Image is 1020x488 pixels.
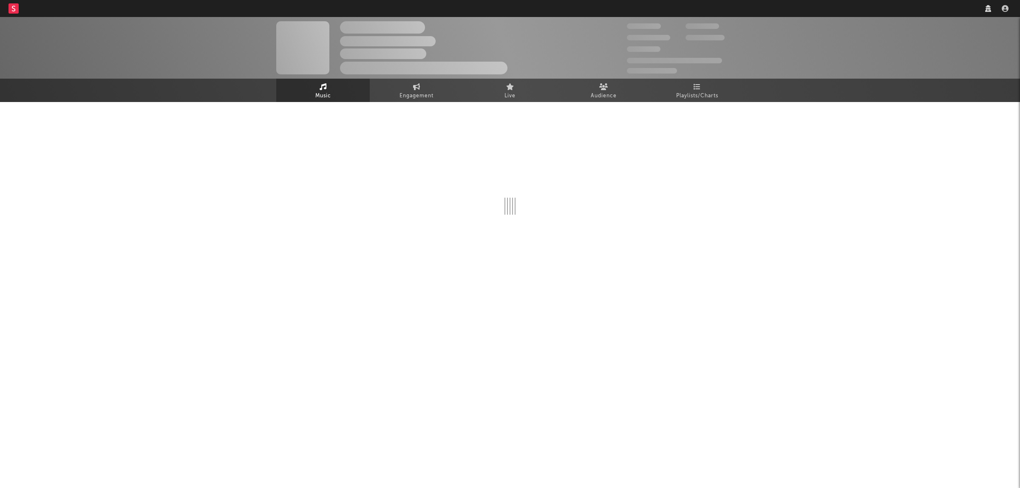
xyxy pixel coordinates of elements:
[557,79,650,102] a: Audience
[686,23,719,29] span: 100,000
[627,35,670,40] span: 50,000,000
[627,46,660,52] span: 100,000
[463,79,557,102] a: Live
[370,79,463,102] a: Engagement
[276,79,370,102] a: Music
[676,91,718,101] span: Playlists/Charts
[504,91,516,101] span: Live
[315,91,331,101] span: Music
[399,91,433,101] span: Engagement
[627,23,661,29] span: 300,000
[591,91,617,101] span: Audience
[627,68,677,74] span: Jump Score: 85.0
[627,58,722,63] span: 50,000,000 Monthly Listeners
[686,35,725,40] span: 1,000,000
[650,79,744,102] a: Playlists/Charts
